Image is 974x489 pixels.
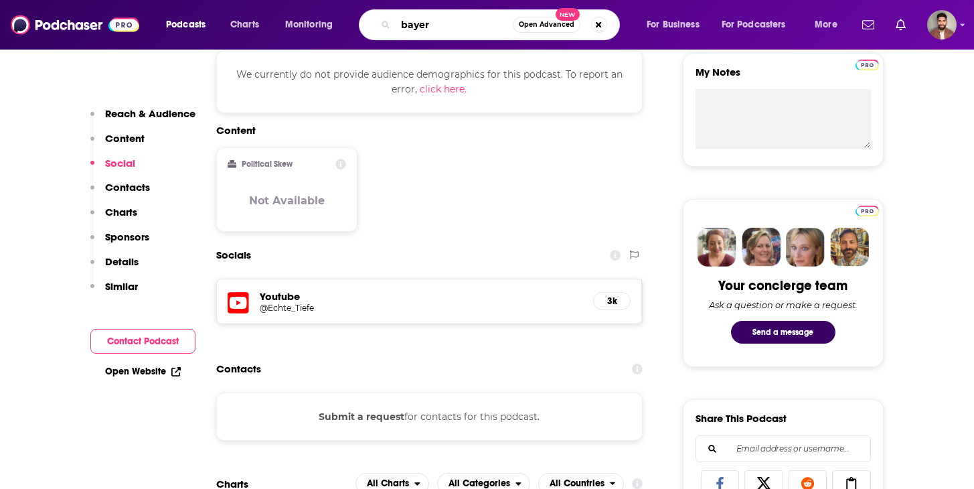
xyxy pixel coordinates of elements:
[105,206,137,218] p: Charts
[556,8,580,21] span: New
[260,303,474,313] h5: @Echte_Tiefe
[90,107,195,132] button: Reach & Audience
[319,409,404,424] button: Submit a request
[713,14,805,36] button: open menu
[216,356,261,382] h2: Contacts
[856,58,879,70] a: Pro website
[890,13,911,36] a: Show notifications dropdown
[249,194,325,207] h3: Not Available
[372,9,633,40] div: Search podcasts, credits, & more...
[216,124,633,137] h2: Content
[698,228,736,267] img: Sydney Profile
[718,277,847,294] div: Your concierge team
[157,14,223,36] button: open menu
[696,435,871,462] div: Search followers
[90,230,149,255] button: Sponsors
[105,366,181,377] a: Open Website
[927,10,957,40] span: Logged in as calmonaghan
[230,15,259,34] span: Charts
[786,228,825,267] img: Jules Profile
[216,242,251,268] h2: Socials
[637,14,716,36] button: open menu
[857,13,880,36] a: Show notifications dropdown
[396,14,513,36] input: Search podcasts, credits, & more...
[260,303,583,313] a: @Echte_Tiefe
[90,255,139,280] button: Details
[90,157,135,182] button: Social
[216,393,643,441] div: for contacts for this podcast.
[236,68,623,95] span: We currently do not provide audience demographics for this podcast. To report an error,
[856,206,879,216] img: Podchaser Pro
[927,10,957,40] button: Show profile menu
[222,14,267,36] a: Charts
[90,206,137,230] button: Charts
[696,66,871,89] label: My Notes
[604,295,619,307] h5: 3k
[927,10,957,40] img: User Profile
[805,14,854,36] button: open menu
[242,159,293,169] h2: Political Skew
[709,299,858,310] div: Ask a question or make a request.
[815,15,837,34] span: More
[513,17,580,33] button: Open AdvancedNew
[105,230,149,243] p: Sponsors
[276,14,350,36] button: open menu
[707,436,860,462] input: Email address or username...
[166,15,206,34] span: Podcasts
[367,479,409,488] span: All Charts
[285,15,333,34] span: Monitoring
[830,228,869,267] img: Jon Profile
[90,181,150,206] button: Contacts
[742,228,781,267] img: Barbara Profile
[105,255,139,268] p: Details
[449,479,510,488] span: All Categories
[519,21,574,28] span: Open Advanced
[696,412,787,425] h3: Share This Podcast
[260,290,583,303] h5: Youtube
[550,479,604,488] span: All Countries
[722,15,786,34] span: For Podcasters
[105,107,195,120] p: Reach & Audience
[856,60,879,70] img: Podchaser Pro
[90,329,195,354] button: Contact Podcast
[731,321,835,344] button: Send a message
[105,157,135,169] p: Social
[90,132,145,157] button: Content
[856,204,879,216] a: Pro website
[105,132,145,145] p: Content
[420,82,467,96] button: click here.
[11,12,139,38] img: Podchaser - Follow, Share and Rate Podcasts
[647,15,700,34] span: For Business
[105,280,138,293] p: Similar
[105,181,150,194] p: Contacts
[90,280,138,305] button: Similar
